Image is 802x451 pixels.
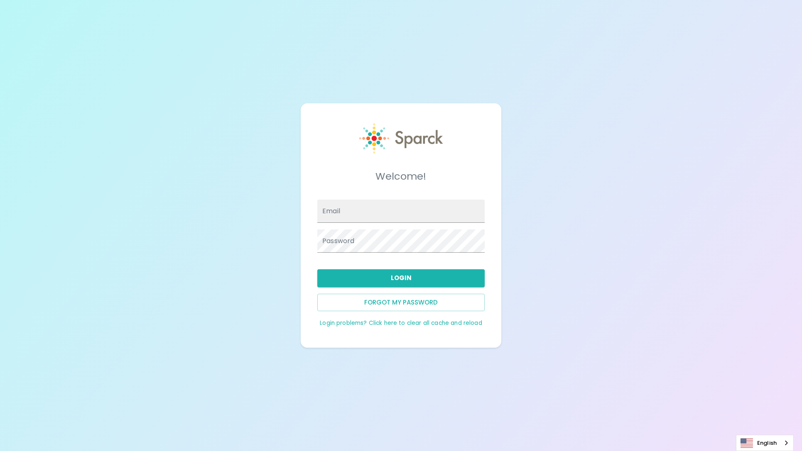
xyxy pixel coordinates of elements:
[317,294,485,311] button: Forgot my password
[317,269,485,287] button: Login
[736,435,793,451] a: English
[317,170,485,183] h5: Welcome!
[736,435,794,451] div: Language
[736,435,794,451] aside: Language selected: English
[359,123,443,154] img: Sparck logo
[320,319,482,327] a: Login problems? Click here to clear all cache and reload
